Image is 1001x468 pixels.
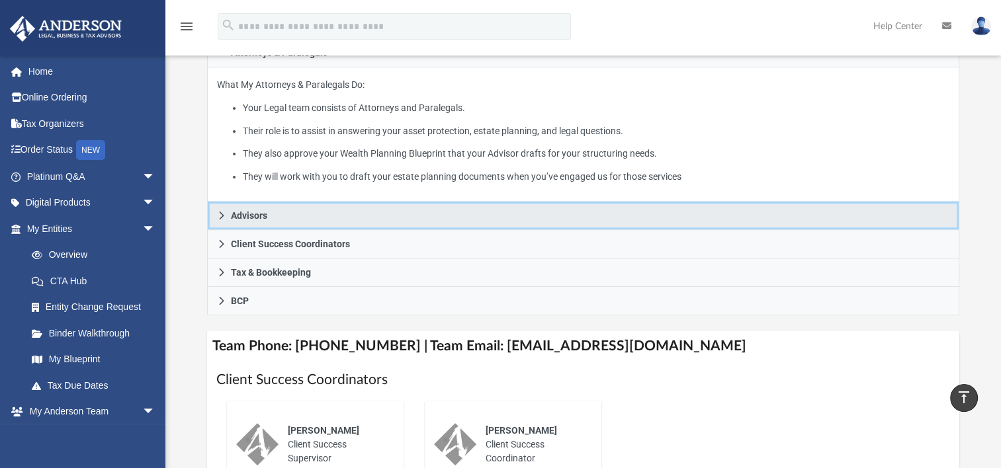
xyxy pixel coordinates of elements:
[142,190,169,217] span: arrow_drop_down
[9,137,175,164] a: Order StatusNEW
[142,163,169,190] span: arrow_drop_down
[6,16,126,42] img: Anderson Advisors Platinum Portal
[207,202,959,230] a: Advisors
[19,372,175,399] a: Tax Due Dates
[9,85,175,111] a: Online Ordering
[950,384,978,412] a: vertical_align_top
[231,239,350,249] span: Client Success Coordinators
[142,399,169,426] span: arrow_drop_down
[971,17,991,36] img: User Pic
[19,268,175,294] a: CTA Hub
[231,296,249,305] span: BCP
[19,346,169,373] a: My Blueprint
[9,163,175,190] a: Platinum Q&Aarrow_drop_down
[243,100,949,116] li: Your Legal team consists of Attorneys and Paralegals.
[19,242,175,268] a: Overview
[207,67,959,202] div: Attorneys & Paralegals
[9,399,169,425] a: My Anderson Teamarrow_drop_down
[76,140,105,160] div: NEW
[179,25,195,34] a: menu
[207,230,959,258] a: Client Success Coordinators
[243,169,949,185] li: They will work with you to draft your estate planning documents when you’ve engaged us for those ...
[142,215,169,243] span: arrow_drop_down
[434,423,476,465] img: thumbnail
[9,190,175,216] a: Digital Productsarrow_drop_down
[207,331,959,361] h4: Team Phone: [PHONE_NUMBER] | Team Email: [EMAIL_ADDRESS][DOMAIN_NAME]
[19,294,175,321] a: Entity Change Request
[217,77,949,184] p: What My Attorneys & Paralegals Do:
[216,370,950,389] h1: Client Success Coordinators
[221,18,236,32] i: search
[231,48,327,58] span: Attorneys & Paralegals
[956,389,972,405] i: vertical_align_top
[231,211,267,220] span: Advisors
[19,320,175,346] a: Binder Walkthrough
[9,110,175,137] a: Tax Organizers
[236,423,279,465] img: thumbnail
[207,287,959,315] a: BCP
[9,215,175,242] a: My Entitiesarrow_drop_down
[243,123,949,139] li: Their role is to assist in answering your asset protection, estate planning, and legal questions.
[207,258,959,287] a: Tax & Bookkeeping
[243,145,949,162] li: They also approve your Wealth Planning Blueprint that your Advisor drafts for your structuring ne...
[288,425,359,436] span: [PERSON_NAME]
[179,19,195,34] i: menu
[231,268,311,277] span: Tax & Bookkeeping
[486,425,557,436] span: [PERSON_NAME]
[9,58,175,85] a: Home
